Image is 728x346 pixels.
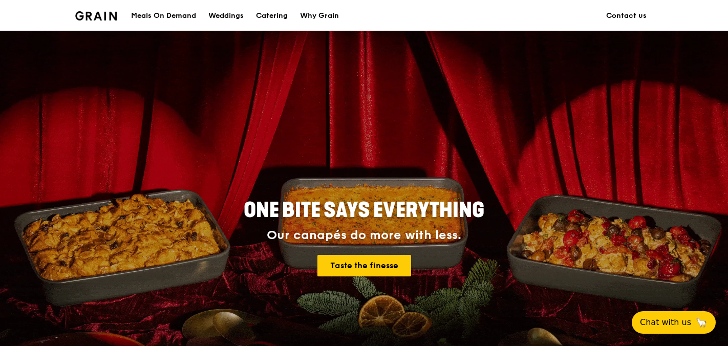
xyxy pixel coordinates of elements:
[600,1,653,31] a: Contact us
[208,1,244,31] div: Weddings
[640,316,691,329] span: Chat with us
[695,316,708,329] span: 🦙
[75,11,117,20] img: Grain
[317,255,411,276] a: Taste the finesse
[244,198,484,223] span: ONE BITE SAYS EVERYTHING
[256,1,288,31] div: Catering
[202,1,250,31] a: Weddings
[131,1,196,31] div: Meals On Demand
[632,311,716,334] button: Chat with us🦙
[294,1,345,31] a: Why Grain
[300,1,339,31] div: Why Grain
[250,1,294,31] a: Catering
[180,228,548,243] div: Our canapés do more with less.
